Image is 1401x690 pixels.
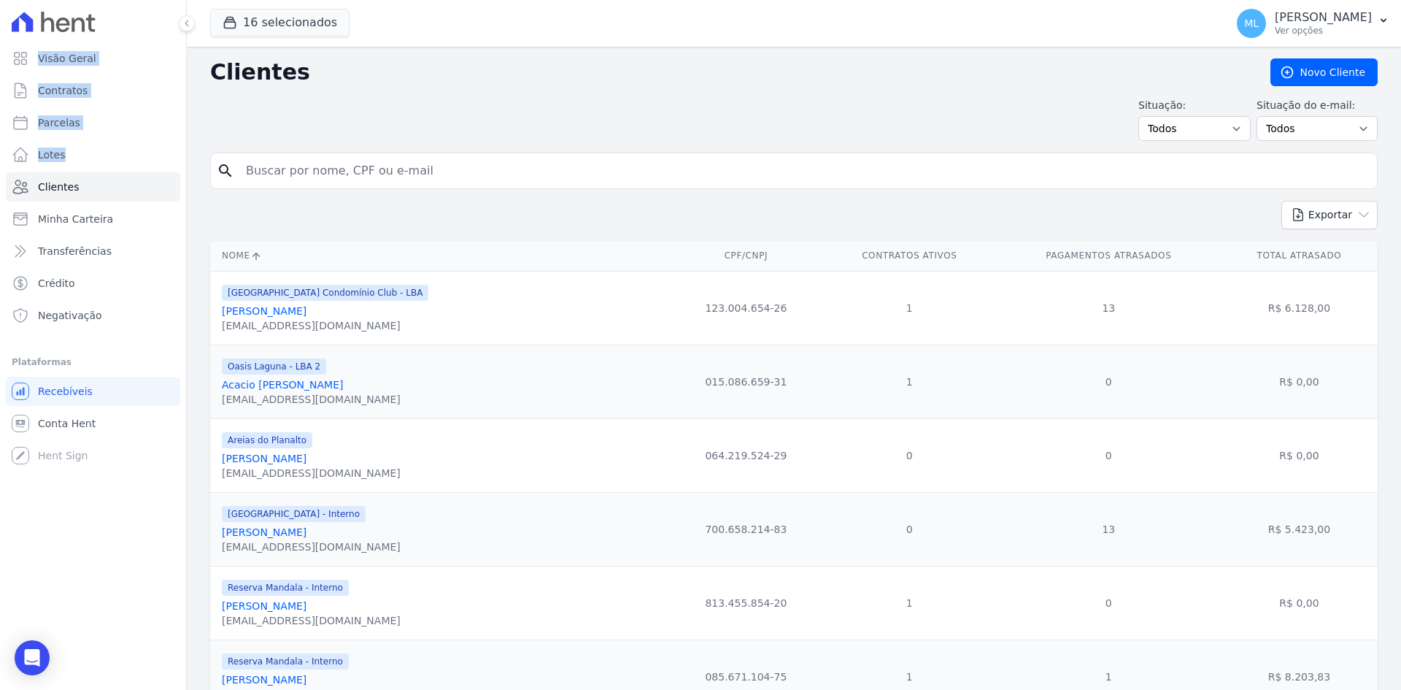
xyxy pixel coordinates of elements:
i: search [217,162,234,180]
td: 064.219.524-29 [670,418,822,492]
th: Nome [210,241,670,271]
span: Parcelas [38,115,80,130]
span: Recebíveis [38,384,93,399]
p: Ver opções [1275,25,1372,37]
span: Lotes [38,147,66,162]
a: Conta Hent [6,409,180,438]
th: Contratos Ativos [822,241,997,271]
div: [EMAIL_ADDRESS][DOMAIN_NAME] [222,466,401,480]
span: Visão Geral [38,51,96,66]
td: 0 [997,418,1221,492]
td: 13 [997,271,1221,345]
a: Lotes [6,140,180,169]
td: 0 [997,566,1221,640]
button: Exportar [1281,201,1378,229]
td: R$ 0,00 [1221,345,1378,418]
span: [GEOGRAPHIC_DATA] Condomínio Club - LBA [222,285,428,301]
span: Crédito [38,276,75,291]
a: [PERSON_NAME] [222,674,306,686]
th: Pagamentos Atrasados [997,241,1221,271]
td: 1 [822,271,997,345]
a: Contratos [6,76,180,105]
a: Minha Carteira [6,204,180,234]
label: Situação do e-mail: [1257,98,1378,113]
a: Recebíveis [6,377,180,406]
p: [PERSON_NAME] [1275,10,1372,25]
td: 1 [822,566,997,640]
td: R$ 5.423,00 [1221,492,1378,566]
td: R$ 0,00 [1221,418,1378,492]
a: Novo Cliente [1270,58,1378,86]
td: 813.455.854-20 [670,566,822,640]
div: [EMAIL_ADDRESS][DOMAIN_NAME] [222,392,401,407]
span: Reserva Mandala - Interno [222,580,349,596]
span: Conta Hent [38,416,96,431]
td: R$ 6.128,00 [1221,271,1378,345]
a: Negativação [6,301,180,330]
td: R$ 0,00 [1221,566,1378,640]
a: Visão Geral [6,44,180,73]
td: 0 [997,345,1221,418]
a: [PERSON_NAME] [222,453,306,464]
td: 700.658.214-83 [670,492,822,566]
button: ML [PERSON_NAME] Ver opções [1225,3,1401,44]
span: Contratos [38,83,88,98]
span: ML [1244,18,1259,28]
span: Clientes [38,180,79,194]
span: [GEOGRAPHIC_DATA] - Interno [222,506,366,522]
span: Areias do Planalto [222,432,312,448]
a: Crédito [6,269,180,298]
button: 16 selecionados [210,9,350,37]
td: 0 [822,492,997,566]
div: [EMAIL_ADDRESS][DOMAIN_NAME] [222,318,428,333]
td: 015.086.659-31 [670,345,822,418]
span: Reserva Mandala - Interno [222,653,349,670]
span: Minha Carteira [38,212,113,226]
span: Negativação [38,308,102,323]
a: [PERSON_NAME] [222,305,306,317]
input: Buscar por nome, CPF ou e-mail [237,156,1371,185]
div: [EMAIL_ADDRESS][DOMAIN_NAME] [222,613,401,628]
span: Transferências [38,244,112,258]
a: Clientes [6,172,180,202]
a: [PERSON_NAME] [222,526,306,538]
h2: Clientes [210,59,1247,85]
div: Open Intercom Messenger [15,640,50,675]
a: Acacio [PERSON_NAME] [222,379,344,391]
a: Parcelas [6,108,180,137]
td: 1 [822,345,997,418]
div: Plataformas [12,353,174,371]
label: Situação: [1138,98,1251,113]
div: [EMAIL_ADDRESS][DOMAIN_NAME] [222,540,401,554]
td: 123.004.654-26 [670,271,822,345]
th: Total Atrasado [1221,241,1378,271]
a: Transferências [6,237,180,266]
td: 0 [822,418,997,492]
span: Oasis Laguna - LBA 2 [222,359,326,375]
a: [PERSON_NAME] [222,600,306,612]
th: CPF/CNPJ [670,241,822,271]
td: 13 [997,492,1221,566]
